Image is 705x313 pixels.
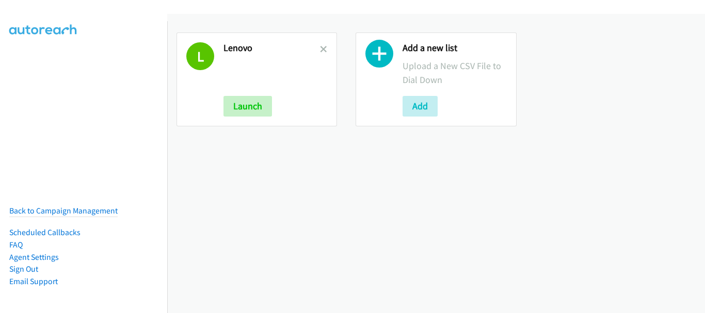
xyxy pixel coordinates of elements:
[9,252,59,262] a: Agent Settings
[9,240,23,250] a: FAQ
[9,264,38,274] a: Sign Out
[186,42,214,70] h1: L
[223,42,320,54] h2: Lenovo
[9,276,58,286] a: Email Support
[403,42,506,54] h2: Add a new list
[403,59,506,87] p: Upload a New CSV File to Dial Down
[9,227,81,237] a: Scheduled Callbacks
[9,206,118,216] a: Back to Campaign Management
[223,96,272,117] button: Launch
[403,96,438,117] button: Add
